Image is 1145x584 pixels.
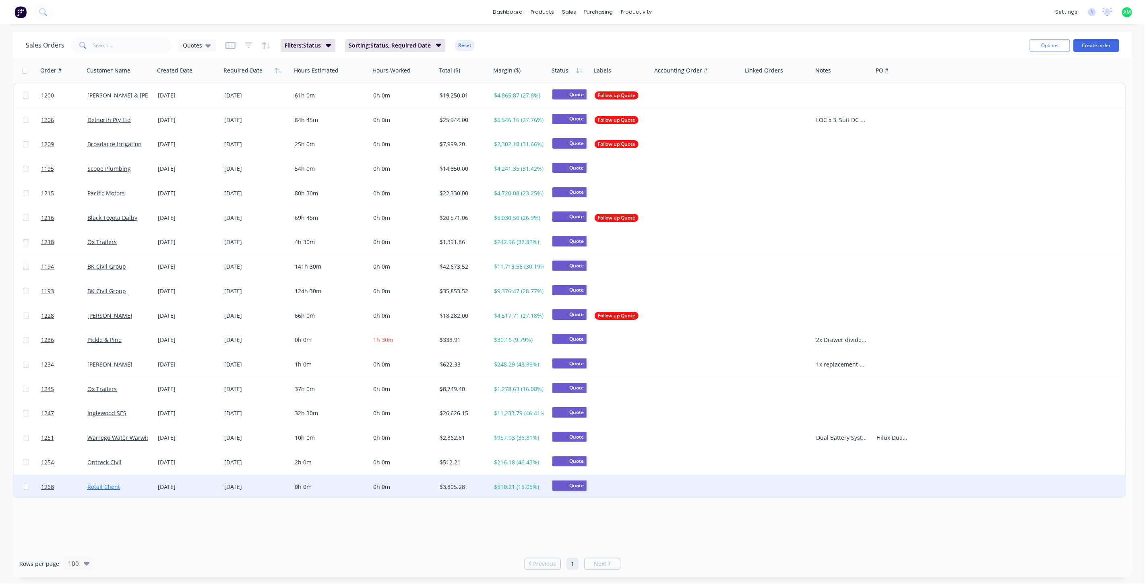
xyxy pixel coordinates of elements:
a: Scope Plumbing [87,165,131,172]
div: 10h 0m [295,434,363,442]
span: 1228 [41,312,54,320]
h1: Sales Orders [26,41,64,49]
a: Ontrack Civil [87,458,122,466]
div: 1h 0m [295,360,363,369]
div: [DATE] [158,385,218,393]
div: $248.29 (43.89%) [494,360,544,369]
div: [DATE] [224,360,288,369]
a: Delnorth Pty Ltd [87,116,131,124]
div: $4,720.08 (23.25%) [494,189,544,197]
a: Pacific Motors [87,189,125,197]
button: Follow up Quote [595,140,639,148]
span: Quote [552,163,601,173]
div: $957.93 (36.81%) [494,434,544,442]
a: 1216 [41,206,87,230]
div: $1,278.63 (16.08%) [494,385,544,393]
span: Quote [552,456,601,466]
div: 1x replacement DS door Use model number 558 for quote data. [816,360,867,369]
a: BK Civil Group [87,287,126,295]
span: 0h 0m [373,287,390,295]
div: Hours Estimated [294,66,339,75]
div: $11,233.79 (46.41%) [494,409,544,417]
div: LOC x 3, Suit DC Hilux Tray [816,116,867,124]
a: Ox Trailers [87,238,117,246]
span: Follow up Quote [598,116,635,124]
span: 1254 [41,458,54,466]
a: 1195 [41,157,87,181]
a: 1245 [41,377,87,401]
div: Status [552,66,568,75]
div: $14,850.00 [440,165,485,173]
span: 0h 0m [373,214,390,222]
div: [DATE] [224,336,288,344]
span: Quotes [183,41,202,50]
span: Quote [552,480,601,491]
div: [DATE] [158,91,218,99]
span: 0h 0m [373,140,390,148]
div: $510.21 (15.05%) [494,483,544,491]
a: [PERSON_NAME] [87,312,132,319]
a: 1209 [41,132,87,156]
div: [DATE] [158,409,218,417]
a: 1228 [41,304,87,328]
a: Page 1 is your current page [566,558,579,570]
div: Customer Name [87,66,130,75]
div: $19,250.01 [440,91,485,99]
div: $512.21 [440,458,485,466]
div: 0h 0m [295,336,363,344]
div: Dual Battery System, Hilux [816,434,867,442]
div: $18,282.00 [440,312,485,320]
a: [PERSON_NAME] & [PERSON_NAME] [87,91,185,99]
div: [DATE] [224,434,288,442]
span: 0h 0m [373,91,390,99]
span: 1193 [41,287,54,295]
button: Follow up Quote [595,312,639,320]
div: [DATE] [158,458,218,466]
span: 1216 [41,214,54,222]
div: [DATE] [224,91,288,99]
div: [DATE] [224,458,288,466]
div: $4,865.87 (27.8%) [494,91,544,99]
input: Search... [93,37,172,54]
a: 1247 [41,401,87,425]
span: 1268 [41,483,54,491]
a: Broadacre Irrigation [87,140,142,148]
div: Linked Orders [745,66,783,75]
div: $2,862.61 [440,434,485,442]
span: Quote [552,285,601,295]
button: Sorting:Status, Required Date [345,39,446,52]
a: Retail Client [87,483,120,491]
span: 1215 [41,189,54,197]
a: Inglewood SES [87,409,126,417]
div: PO # [876,66,889,75]
a: 1251 [41,426,87,450]
span: 0h 0m [373,238,390,246]
span: 0h 0m [373,312,390,319]
div: 37h 0m [295,385,363,393]
span: 0h 0m [373,385,390,393]
div: [DATE] [224,116,288,124]
div: $26,626.15 [440,409,485,417]
div: [DATE] [158,360,218,369]
div: 69h 45m [295,214,363,222]
span: Quote [552,187,601,197]
a: dashboard [489,6,527,18]
div: $20,571.06 [440,214,485,222]
div: 141h 30m [295,263,363,271]
a: BK Civil Group [87,263,126,270]
div: 80h 30m [295,189,363,197]
span: Quote [552,114,601,124]
div: [DATE] [224,409,288,417]
div: sales [558,6,581,18]
span: Quote [552,138,601,148]
span: 0h 0m [373,116,390,124]
span: Quote [552,309,601,319]
a: 1234 [41,352,87,377]
span: 1195 [41,165,54,173]
div: [DATE] [158,116,218,124]
img: Factory [14,6,27,18]
div: $7,999.20 [440,140,485,148]
div: Created Date [157,66,192,75]
div: 124h 30m [295,287,363,295]
span: AM [1123,8,1131,16]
